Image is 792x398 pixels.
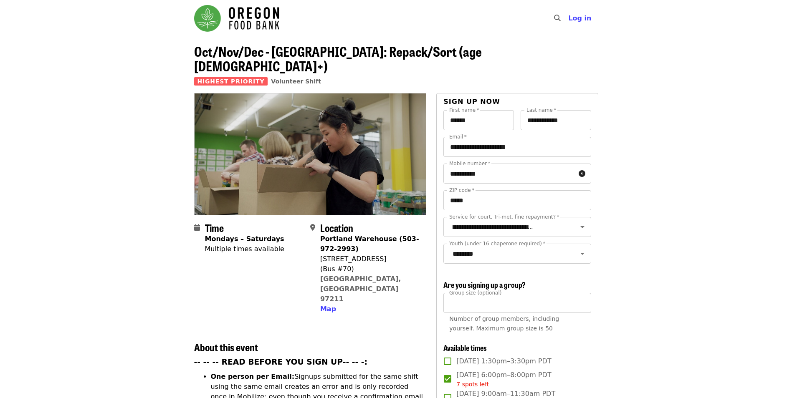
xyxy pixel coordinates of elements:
span: Map [320,305,336,313]
i: circle-info icon [579,170,585,178]
input: Email [443,137,591,157]
a: [GEOGRAPHIC_DATA], [GEOGRAPHIC_DATA] 97211 [320,275,401,303]
div: (Bus #70) [320,264,420,274]
strong: Portland Warehouse (503-972-2993) [320,235,419,253]
button: Open [577,248,588,259]
strong: -- -- -- READ BEFORE YOU SIGN UP-- -- -: [194,358,368,366]
span: Highest Priority [194,77,268,86]
span: About this event [194,340,258,354]
span: Time [205,220,224,235]
div: Multiple times available [205,244,284,254]
button: Log in [562,10,598,27]
button: Open [577,221,588,233]
label: First name [449,108,479,113]
span: Are you signing up a group? [443,279,526,290]
input: Last name [521,110,591,130]
img: Oregon Food Bank - Home [194,5,279,32]
span: 7 spots left [456,381,489,388]
label: Service for court, Tri-met, fine repayment? [449,214,559,219]
label: Email [449,134,467,139]
span: Log in [568,14,591,22]
span: [DATE] 1:30pm–3:30pm PDT [456,356,551,366]
a: Volunteer Shift [271,78,321,85]
label: Mobile number [449,161,490,166]
span: Group size (optional) [449,290,501,295]
input: Mobile number [443,164,575,184]
span: Sign up now [443,98,500,106]
input: First name [443,110,514,130]
label: ZIP code [449,188,474,193]
strong: One person per Email: [211,373,295,380]
input: [object Object] [443,293,591,313]
span: Oct/Nov/Dec - [GEOGRAPHIC_DATA]: Repack/Sort (age [DEMOGRAPHIC_DATA]+) [194,41,482,76]
input: Search [566,8,572,28]
label: Last name [526,108,556,113]
div: [STREET_ADDRESS] [320,254,420,264]
span: Number of group members, including yourself. Maximum group size is 50 [449,315,559,332]
button: Map [320,304,336,314]
span: Location [320,220,353,235]
span: [DATE] 6:00pm–8:00pm PDT [456,370,551,389]
img: Oct/Nov/Dec - Portland: Repack/Sort (age 8+) organized by Oregon Food Bank [195,93,426,214]
i: map-marker-alt icon [310,224,315,232]
input: ZIP code [443,190,591,210]
i: calendar icon [194,224,200,232]
label: Youth (under 16 chaperone required) [449,241,545,246]
i: search icon [554,14,561,22]
strong: Mondays – Saturdays [205,235,284,243]
span: Available times [443,342,487,353]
